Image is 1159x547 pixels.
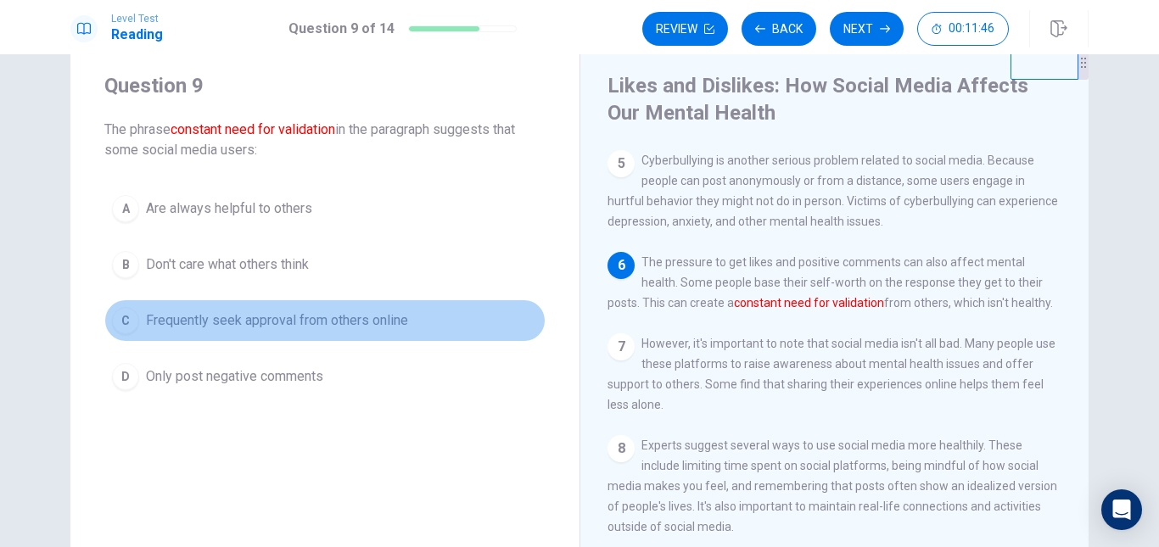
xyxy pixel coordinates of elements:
[607,150,635,177] div: 5
[607,337,1055,411] span: However, it's important to note that social media isn't all bad. Many people use these platforms ...
[607,333,635,360] div: 7
[642,12,728,46] button: Review
[146,366,323,387] span: Only post negative comments
[111,25,163,45] h1: Reading
[104,120,546,160] span: The phrase in the paragraph suggests that some social media users:
[112,251,139,278] div: B
[607,72,1057,126] h4: Likes and Dislikes: How Social Media Affects Our Mental Health
[917,12,1009,46] button: 00:11:46
[104,187,546,230] button: AAre always helpful to others
[146,254,309,275] span: Don't care what others think
[171,121,335,137] font: constant need for validation
[607,153,1058,228] span: Cyberbullying is another serious problem related to social media. Because people can post anonymo...
[112,307,139,334] div: C
[104,299,546,342] button: CFrequently seek approval from others online
[830,12,904,46] button: Next
[104,243,546,286] button: BDon't care what others think
[288,19,395,39] h1: Question 9 of 14
[607,252,635,279] div: 6
[146,198,312,219] span: Are always helpful to others
[111,13,163,25] span: Level Test
[1101,489,1142,530] div: Open Intercom Messenger
[607,435,635,462] div: 8
[734,296,884,310] font: constant need for validation
[607,438,1057,533] span: Experts suggest several ways to use social media more healthily. These include limiting time spen...
[742,12,816,46] button: Back
[104,355,546,398] button: DOnly post negative comments
[112,195,139,222] div: A
[104,72,546,99] h4: Question 9
[146,310,408,331] span: Frequently seek approval from others online
[949,22,994,36] span: 00:11:46
[607,255,1053,310] span: The pressure to get likes and positive comments can also affect mental health. Some people base t...
[112,363,139,390] div: D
